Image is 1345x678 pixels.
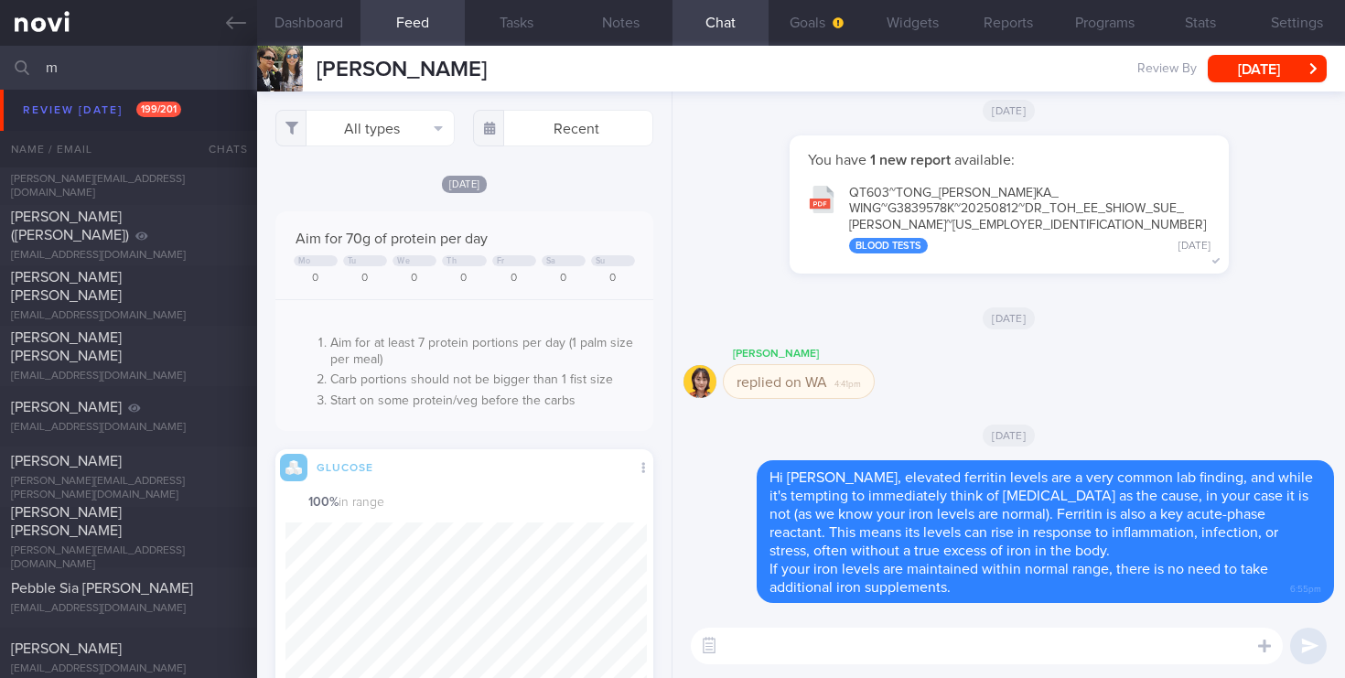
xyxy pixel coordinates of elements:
[11,475,246,502] div: [PERSON_NAME][EMAIL_ADDRESS][PERSON_NAME][DOMAIN_NAME]
[397,256,410,266] div: We
[442,176,488,193] span: [DATE]
[11,98,122,113] span: [PERSON_NAME]
[799,174,1220,264] button: QT603~TONG_[PERSON_NAME]KA_WING~G3839578K~20250812~DR_TOH_EE_SHIOW_SUE_[PERSON_NAME]~[US_EMPLOYER...
[442,272,486,285] div: 0
[393,272,436,285] div: 0
[11,370,246,383] div: [EMAIL_ADDRESS][DOMAIN_NAME]
[808,151,1210,169] p: You have available:
[11,270,122,303] span: [PERSON_NAME] [PERSON_NAME]
[330,389,635,410] li: Start on some protein/veg before the carbs
[542,272,586,285] div: 0
[497,256,505,266] div: Fr
[11,581,193,596] span: Pebble Sia [PERSON_NAME]
[724,343,929,365] div: [PERSON_NAME]
[983,100,1035,122] span: [DATE]
[330,368,635,389] li: Carb portions should not be bigger than 1 fist size
[983,425,1035,447] span: [DATE]
[275,110,456,146] button: All types
[1208,55,1327,82] button: [DATE]
[596,256,606,266] div: Su
[447,256,457,266] div: Th
[343,272,387,285] div: 0
[11,454,122,468] span: [PERSON_NAME]
[983,307,1035,329] span: [DATE]
[11,544,246,572] div: [PERSON_NAME][EMAIL_ADDRESS][DOMAIN_NAME]
[834,373,861,391] span: 4:41pm
[737,375,827,390] span: replied on WA
[11,505,122,538] span: [PERSON_NAME] [PERSON_NAME]
[11,330,122,363] span: [PERSON_NAME] [PERSON_NAME]
[298,256,311,266] div: Mo
[307,458,381,474] div: Glucose
[308,495,384,511] span: in range
[11,249,246,263] div: [EMAIL_ADDRESS][DOMAIN_NAME]
[11,662,246,676] div: [EMAIL_ADDRESS][DOMAIN_NAME]
[11,309,246,323] div: [EMAIL_ADDRESS][DOMAIN_NAME]
[591,272,635,285] div: 0
[11,400,122,414] span: [PERSON_NAME]
[546,256,556,266] div: Sa
[11,210,129,242] span: [PERSON_NAME] ([PERSON_NAME])
[1137,61,1197,78] span: Review By
[866,153,954,167] strong: 1 new report
[11,119,246,133] div: [EMAIL_ADDRESS][DOMAIN_NAME]
[308,496,339,509] strong: 100 %
[11,173,246,200] div: [PERSON_NAME][EMAIL_ADDRESS][DOMAIN_NAME]
[330,331,635,368] li: Aim for at least 7 protein portions per day (1 palm size per meal)
[492,272,536,285] div: 0
[296,231,488,246] span: Aim for 70g of protein per day
[769,562,1268,595] span: If your iron levels are maintained within normal range, there is no need to take additional iron ...
[11,641,122,656] span: [PERSON_NAME]
[294,272,338,285] div: 0
[317,59,487,81] span: [PERSON_NAME]
[11,152,122,167] span: [PERSON_NAME]
[348,256,357,266] div: Tu
[769,470,1313,558] span: Hi [PERSON_NAME], elevated ferritin levels are a very common lab finding, and while it's tempting...
[1290,578,1321,596] span: 6:55pm
[1178,240,1210,253] div: [DATE]
[849,186,1210,254] div: QT603~TONG_ [PERSON_NAME] KA_ WING~G3839578K~20250812~DR_ TOH_ EE_ SHIOW_ SUE_ [PERSON_NAME]~[US_...
[849,238,928,253] div: Blood Tests
[11,602,246,616] div: [EMAIL_ADDRESS][DOMAIN_NAME]
[11,421,246,435] div: [EMAIL_ADDRESS][DOMAIN_NAME]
